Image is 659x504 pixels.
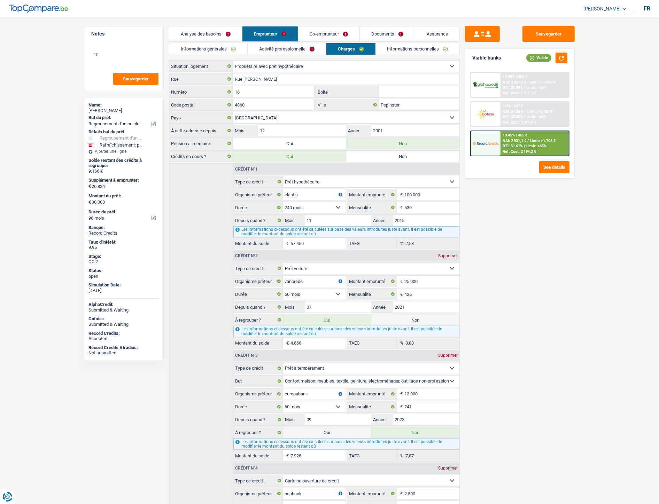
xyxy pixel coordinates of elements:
label: Année [371,215,393,226]
div: Ref. Cost: 2 312,2 € [503,91,536,95]
div: Submitted & Waiting [88,322,159,327]
a: Activité professionnelle [248,43,326,55]
a: Assurance [415,26,459,41]
label: Montant du solde [233,238,283,249]
div: Les informations ci-dessous ont été calculées sur base des valeurs introduites juste avant. Il es... [233,326,459,337]
label: But [233,376,283,387]
div: Crédit nº2 [233,254,259,258]
span: € [397,202,404,213]
div: Ref. Cost: 2 194,2 € [503,149,536,154]
input: AAAA [393,215,459,226]
div: Banque: [88,225,159,230]
label: Année [346,125,371,136]
a: Documents [360,26,415,41]
label: Boite [316,86,379,97]
span: / [527,80,529,85]
span: € [397,488,404,499]
a: [PERSON_NAME] [578,3,627,15]
div: Not submitted [88,350,159,356]
span: € [283,450,290,461]
label: Non [346,151,459,162]
div: Solde restant des crédits à regrouper [88,158,159,168]
div: AlphaCredit: [88,302,159,307]
div: Supprimer [436,353,459,357]
label: Oui [233,151,346,162]
label: Organisme prêteur [233,488,283,499]
span: NAI: 3 021,2 € [503,80,526,85]
div: Supprimer [436,254,459,258]
label: Durée [233,289,283,300]
input: MM [305,414,371,425]
label: Oui [283,314,371,325]
img: AlphaCredit [473,81,498,89]
label: Montant du solde [233,338,283,349]
label: Rue [169,73,233,85]
span: / [524,115,525,119]
div: 9.95 [88,245,159,250]
label: Mois [283,301,305,313]
span: Limit: <60% [526,115,546,119]
a: Emprunteur [242,26,297,41]
button: Sauvegarder [113,73,158,85]
span: Limit: >1.100 € [527,109,552,114]
label: Organisme prêteur [233,388,283,400]
span: Limit: <65% [526,144,546,148]
label: Montant du prêt: [88,193,158,199]
div: Supprimer [436,466,459,470]
div: open [88,274,159,279]
label: Pays [169,112,233,123]
span: € [397,189,404,200]
span: NAI: 3 135 € [503,109,523,114]
label: Crédits en cours ? [169,151,233,162]
label: Montant emprunté [347,388,397,400]
span: Sauvegarder [123,77,149,81]
div: Crédit nº1 [233,167,259,171]
label: Mois [283,215,305,226]
div: Name: [88,102,159,108]
label: Année [371,414,393,425]
a: Co-emprunteur [298,26,359,41]
input: MM [305,215,371,226]
div: 9.166 € [88,168,159,174]
span: € [397,401,404,412]
label: TAEG [347,338,397,349]
label: Mensualité [347,401,397,412]
label: À cette adresse depuis [169,125,233,136]
label: Durée du prêt: [88,209,158,215]
span: € [283,238,290,249]
span: % [397,338,405,349]
a: Informations générales [169,43,247,55]
div: Viable [526,54,551,62]
div: Status: [88,268,159,274]
label: Non [371,314,459,325]
div: Simulation Date: [88,282,159,288]
div: Ref. Cost: 2 074,2 € [503,120,536,125]
div: 10.99% | 463 € [503,74,527,79]
label: Type de crédit [233,263,283,274]
div: Les informations ci-dessous ont été calculées sur base des valeurs introduites juste avant. Il es... [233,226,459,237]
label: Depuis quand ? [233,301,283,313]
label: Situation logement [169,61,233,72]
span: NAI: 2 931,1 € [503,139,526,143]
input: AAAA [371,125,459,136]
label: Oui [233,138,346,149]
div: Accepted [88,336,159,341]
label: Non [346,138,459,149]
button: Sauvegarder [522,26,575,42]
span: DTI: 31.61% [503,144,523,148]
label: Montant emprunté [347,276,397,287]
div: Taux d'intérêt: [88,239,159,245]
label: Oui [283,427,371,438]
label: Organisme prêteur [233,276,283,287]
label: Depuis quand ? [233,414,283,425]
span: € [88,199,91,205]
label: Durée [233,202,283,213]
label: Numéro [169,86,233,97]
div: Record Credits [88,230,159,236]
span: / [524,109,526,114]
span: [PERSON_NAME] [583,6,621,12]
label: Type de crédit [233,176,283,187]
label: Pension alimentaire [169,138,233,149]
a: Charges [326,43,375,55]
span: € [88,183,91,189]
